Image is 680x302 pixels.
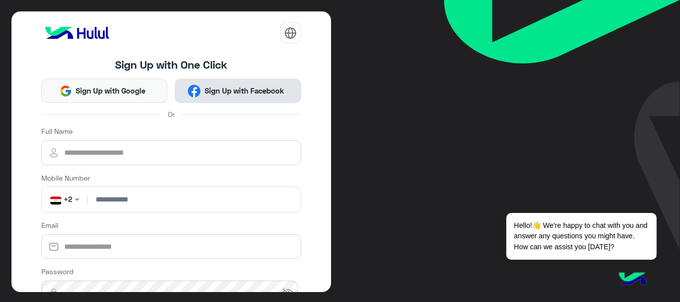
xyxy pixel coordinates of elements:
span: | [85,194,90,204]
label: Full Name [41,126,73,136]
img: Facebook [188,85,201,98]
button: Sign Up with Facebook [175,79,301,103]
button: Sign Up with Google [41,79,168,103]
h4: Sign Up with One Click [41,58,301,71]
img: user [41,147,66,159]
span: Sign Up with Google [72,85,149,97]
img: Google [59,85,72,98]
img: hulul-logo.png [615,262,650,297]
label: Mobile Number [41,173,90,183]
img: tab [284,27,297,39]
img: lock [41,288,66,298]
img: logo [41,23,113,43]
span: Hello!👋 We're happy to chat with you and answer any questions you might have. How can we assist y... [506,213,656,260]
span: visibility_off [282,287,294,299]
img: email [41,242,66,252]
span: Or [168,109,175,119]
span: Sign Up with Facebook [201,85,288,97]
label: Password [41,266,74,277]
label: Email [41,220,58,230]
